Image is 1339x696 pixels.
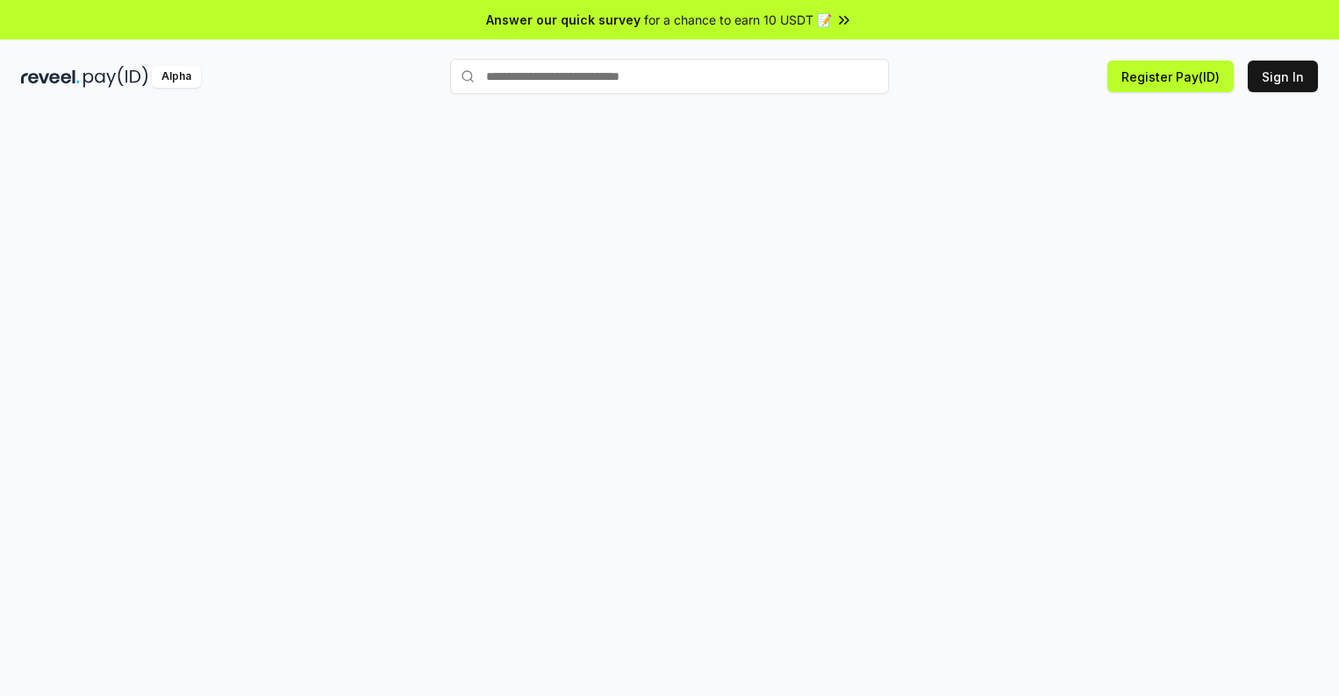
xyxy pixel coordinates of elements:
[152,66,201,88] div: Alpha
[1107,61,1234,92] button: Register Pay(ID)
[21,66,80,88] img: reveel_dark
[1248,61,1318,92] button: Sign In
[644,11,832,29] span: for a chance to earn 10 USDT 📝
[83,66,148,88] img: pay_id
[486,11,641,29] span: Answer our quick survey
